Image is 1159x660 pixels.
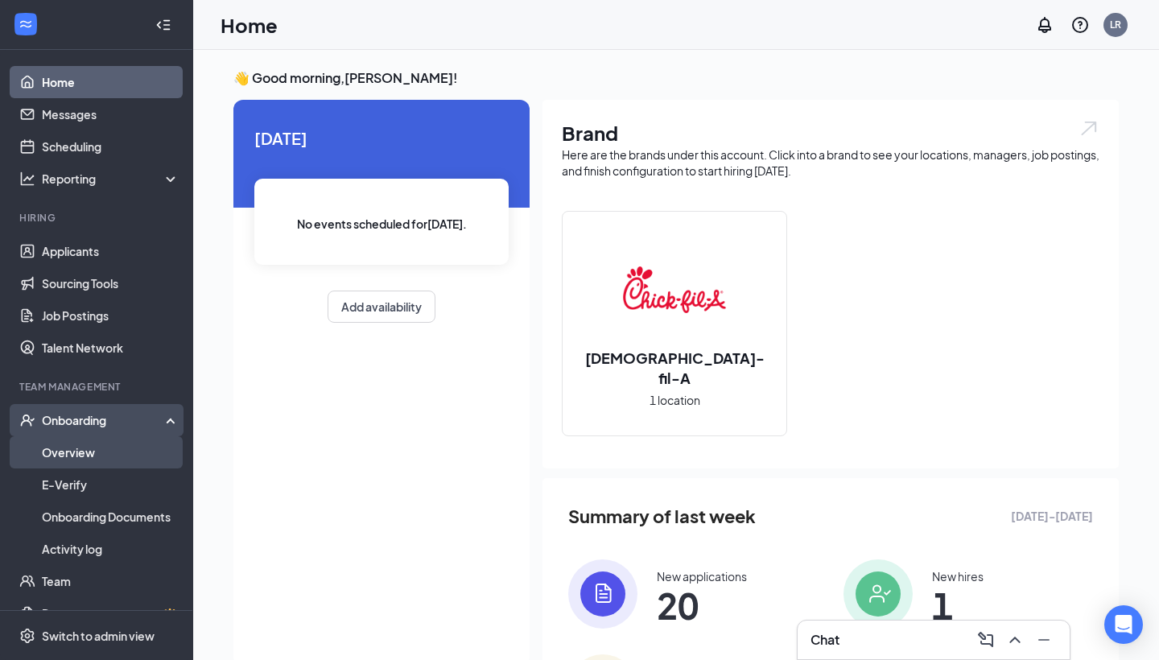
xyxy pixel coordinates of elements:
a: Activity log [42,533,179,565]
span: [DATE] - [DATE] [1011,507,1093,525]
a: Home [42,66,179,98]
div: Onboarding [42,412,166,428]
div: Hiring [19,211,176,225]
div: LR [1110,18,1121,31]
a: Applicants [42,235,179,267]
svg: ComposeMessage [976,630,996,650]
a: Messages [42,98,179,130]
h2: [DEMOGRAPHIC_DATA]-fil-A [563,348,786,388]
button: ComposeMessage [973,627,999,653]
span: [DATE] [254,126,509,151]
a: Job Postings [42,299,179,332]
div: Here are the brands under this account. Click into a brand to see your locations, managers, job p... [562,146,1099,179]
svg: UserCheck [19,412,35,428]
span: No events scheduled for [DATE] . [297,215,467,233]
h3: 👋 Good morning, [PERSON_NAME] ! [233,69,1119,87]
a: Onboarding Documents [42,501,179,533]
img: open.6027fd2a22e1237b5b06.svg [1079,119,1099,138]
img: Chick-fil-A [623,238,726,341]
div: Switch to admin view [42,628,155,644]
h1: Home [221,11,278,39]
button: ChevronUp [1002,627,1028,653]
svg: Analysis [19,171,35,187]
svg: Collapse [155,17,171,33]
button: Minimize [1031,627,1057,653]
span: 1 location [650,391,700,409]
svg: Notifications [1035,15,1054,35]
div: Team Management [19,380,176,394]
a: DocumentsCrown [42,597,179,629]
svg: QuestionInfo [1070,15,1090,35]
img: icon [843,559,913,629]
svg: Settings [19,628,35,644]
a: Scheduling [42,130,179,163]
span: 20 [657,591,747,620]
svg: WorkstreamLogo [18,16,34,32]
h1: Brand [562,119,1099,146]
span: Summary of last week [568,502,756,530]
div: New applications [657,568,747,584]
svg: Minimize [1034,630,1054,650]
span: 1 [932,591,984,620]
button: Add availability [328,291,435,323]
div: Reporting [42,171,180,187]
a: E-Verify [42,468,179,501]
a: Overview [42,436,179,468]
h3: Chat [810,631,839,649]
a: Team [42,565,179,597]
svg: ChevronUp [1005,630,1025,650]
a: Talent Network [42,332,179,364]
a: Sourcing Tools [42,267,179,299]
div: Open Intercom Messenger [1104,605,1143,644]
img: icon [568,559,637,629]
div: New hires [932,568,984,584]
